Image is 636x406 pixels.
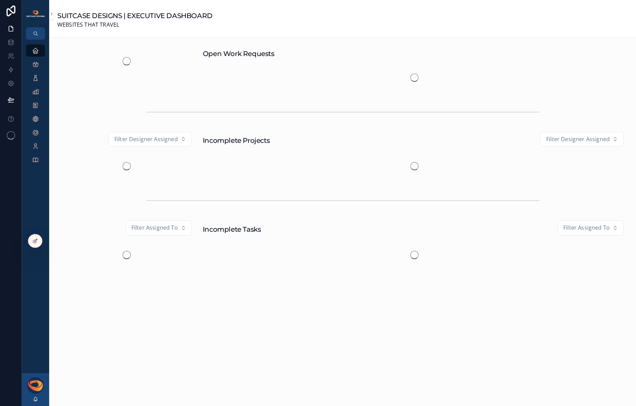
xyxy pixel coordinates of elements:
span: Filter Assigned To [563,224,610,232]
span: Filter Designer Assigned [546,135,610,144]
button: Select Button [540,132,624,147]
span: WEBSITES THAT TRAVEL [57,21,213,29]
button: Select Button [109,132,192,147]
button: Select Button [126,220,192,235]
button: Select Button [557,220,624,235]
h1: Incomplete Tasks [203,225,261,234]
span: Filter Assigned To [131,224,178,232]
img: App logo [26,10,45,17]
div: scrollable content [22,40,49,175]
h1: SUITCASE DESIGNS | EXECUTIVE DASHBOARD [57,11,213,21]
h1: Incomplete Projects [203,136,270,145]
h1: Open Work Requests [203,49,274,58]
span: Filter Designer Assigned [114,135,178,144]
